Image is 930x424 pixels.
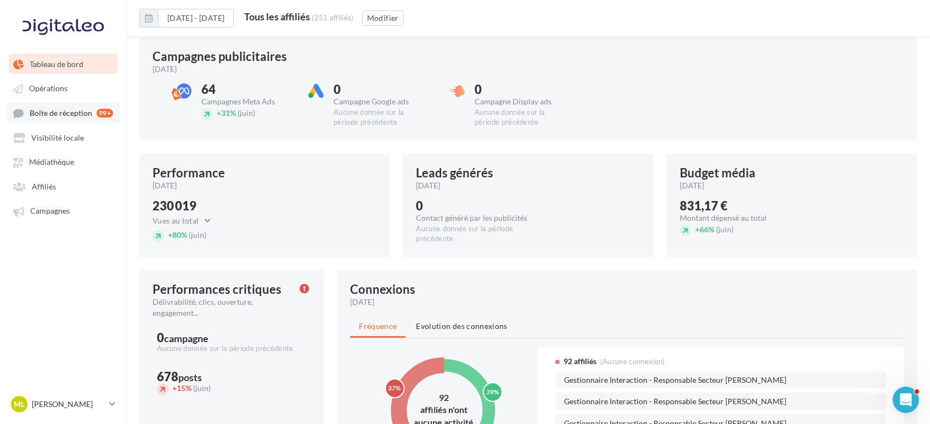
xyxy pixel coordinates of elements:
[201,83,293,96] div: 64
[217,108,221,118] span: +
[600,357,665,366] span: (Aucune connexion)
[564,398,786,406] span: Gestionnaire Interaction - Responsable Secteur [PERSON_NAME]
[172,383,191,393] span: 15%
[178,372,202,382] div: posts
[153,283,281,295] div: Performances critiques
[193,383,211,393] span: (juin)
[350,297,374,308] span: [DATE]
[7,78,120,98] a: Opérations
[695,225,700,234] span: +
[680,167,756,179] div: Budget média
[9,394,117,415] a: ML [PERSON_NAME]
[416,167,493,179] div: Leads générés
[139,9,234,27] button: [DATE] - [DATE]
[7,54,120,74] a: Tableau de bord
[416,214,539,222] div: Contact généré par les publicités
[7,176,120,196] a: Affiliés
[30,207,70,216] span: Campagnes
[32,399,105,410] p: [PERSON_NAME]
[7,200,120,220] a: Campagnes
[29,158,74,167] span: Médiathèque
[475,98,566,105] div: Campagne Display ads
[475,108,566,127] div: Aucune donnée sur la période précédente
[158,9,234,27] button: [DATE] - [DATE]
[695,225,714,234] span: 66%
[416,321,507,331] span: Evolution des connexions
[14,399,25,410] span: ML
[153,51,287,63] div: Campagnes publicitaires
[153,200,217,212] div: 230 019
[312,13,354,22] div: (251 affiliés)
[350,283,415,295] div: Connexions
[416,224,539,244] div: Aucune donnée sur la période précédente
[7,127,120,147] a: Visibilité locale
[893,387,919,413] iframe: Intercom live chat
[32,182,56,191] span: Affiliés
[153,64,177,75] span: [DATE]
[153,297,291,319] div: Délivrabilité, clics, ouverture, engagement...
[334,98,425,105] div: Campagne Google ads
[30,108,92,118] span: Boîte de réception
[334,108,425,127] div: Aucune donnée sur la période précédente
[244,12,310,21] div: Tous les affiliés
[334,83,425,96] div: 0
[153,180,177,191] span: [DATE]
[168,230,172,239] span: +
[153,214,217,227] button: Vues au total
[189,230,206,239] span: (juin)
[97,109,113,118] div: 99+
[680,200,766,212] div: 831,17 €
[31,133,84,142] span: Visibilité locale
[680,214,766,222] div: Montant dépensé au total
[362,10,404,26] button: Modifier
[564,376,786,384] span: Gestionnaire Interaction - Responsable Secteur [PERSON_NAME]
[201,98,293,105] div: Campagnes Meta Ads
[388,384,402,392] text: 37%
[416,200,539,212] div: 0
[164,333,208,343] div: campagne
[157,371,306,383] div: 678
[475,83,566,96] div: 0
[217,108,236,118] span: 31%
[30,59,83,69] span: Tableau de bord
[680,180,704,191] span: [DATE]
[7,103,120,123] a: Boîte de réception 99+
[7,152,120,171] a: Médiathèque
[411,391,477,404] div: 92
[416,180,440,191] span: [DATE]
[153,167,225,179] div: Performance
[716,225,734,234] span: (juin)
[168,230,187,239] span: 80%
[29,84,67,93] span: Opérations
[486,387,499,395] text: 39%
[563,356,596,367] span: 92 affiliés
[238,108,255,118] span: (juin)
[157,344,306,354] div: Aucune donnée sur la période précédente
[157,332,306,344] div: 0
[172,383,177,393] span: +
